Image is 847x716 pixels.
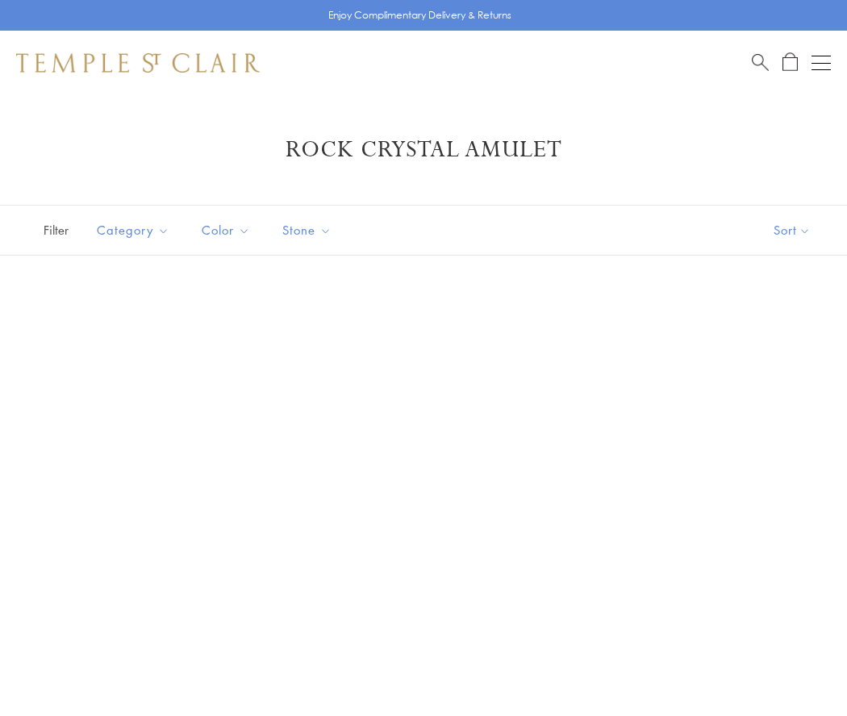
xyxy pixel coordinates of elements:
[16,53,260,73] img: Temple St. Clair
[270,212,344,248] button: Stone
[812,53,831,73] button: Open navigation
[190,212,262,248] button: Color
[194,220,262,240] span: Color
[782,52,798,73] a: Open Shopping Bag
[89,220,181,240] span: Category
[274,220,344,240] span: Stone
[737,206,847,255] button: Show sort by
[85,212,181,248] button: Category
[328,7,511,23] p: Enjoy Complimentary Delivery & Returns
[752,52,769,73] a: Search
[40,135,807,164] h1: Rock Crystal Amulet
